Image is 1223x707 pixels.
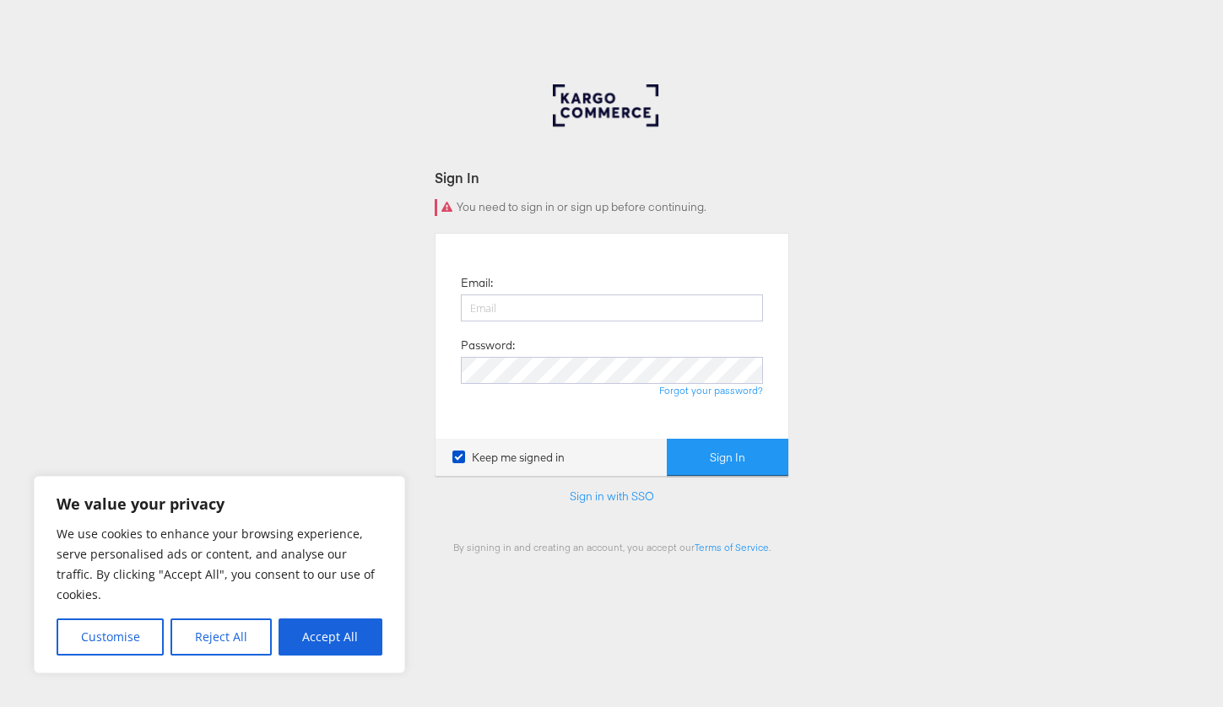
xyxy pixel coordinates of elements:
div: By signing in and creating an account, you accept our . [435,541,789,553]
div: We value your privacy [34,476,405,673]
div: You need to sign in or sign up before continuing. [435,199,789,216]
button: Customise [57,618,164,656]
label: Keep me signed in [452,450,565,466]
a: Terms of Service [695,541,769,553]
p: We value your privacy [57,494,382,514]
button: Reject All [170,618,271,656]
button: Accept All [279,618,382,656]
a: Sign in with SSO [570,488,654,504]
button: Sign In [667,439,788,477]
p: We use cookies to enhance your browsing experience, serve personalised ads or content, and analys... [57,524,382,605]
label: Email: [461,275,493,291]
a: Forgot your password? [659,384,763,397]
input: Email [461,294,763,321]
div: Sign In [435,168,789,187]
label: Password: [461,337,515,353]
